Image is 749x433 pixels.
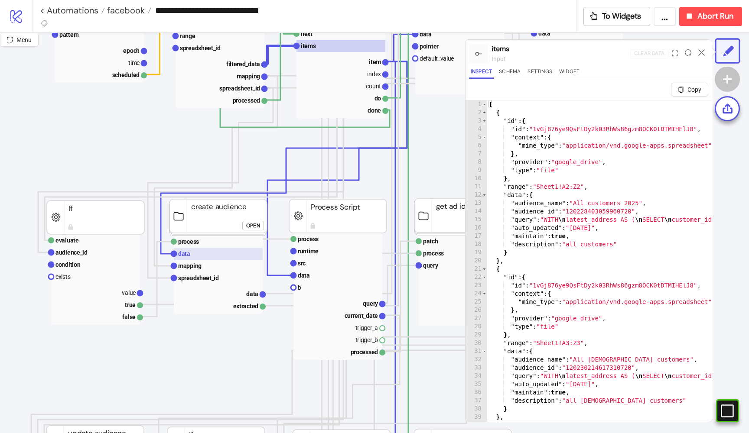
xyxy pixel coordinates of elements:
[466,174,487,183] div: 10
[423,250,444,257] text: process
[298,272,310,279] text: data
[466,273,487,281] div: 22
[178,262,202,269] text: mapping
[466,150,487,158] div: 7
[55,249,88,256] text: audience_id
[482,347,487,355] span: Toggle code folding, rows 31 through 38
[178,238,199,245] text: process
[466,224,487,232] div: 16
[466,323,487,331] div: 28
[367,71,381,78] text: index
[55,237,79,244] text: evaluate
[466,125,487,133] div: 4
[423,262,439,269] text: query
[497,67,522,79] button: Schema
[345,312,378,319] text: current_date
[40,6,105,15] a: < Automations
[466,298,487,306] div: 25
[466,405,487,413] div: 38
[482,191,487,199] span: Toggle code folding, rows 12 through 19
[583,7,651,26] button: To Widgets
[679,7,742,26] button: Abort Run
[482,421,487,430] span: Toggle code folding, rows 40 through 58
[678,87,684,93] span: copy
[366,83,381,90] text: count
[482,100,487,109] span: Toggle code folding, rows 1 through 154
[697,11,733,21] span: Abort Run
[466,314,487,323] div: 27
[178,275,219,281] text: spreadsheet_id
[466,380,487,388] div: 35
[466,306,487,314] div: 26
[672,50,678,56] span: expand
[122,289,136,296] text: value
[466,257,487,265] div: 20
[526,67,554,79] button: Settings
[654,7,676,26] button: ...
[246,291,258,297] text: data
[420,43,439,50] text: pointer
[105,5,145,16] span: facebook
[466,347,487,355] div: 31
[466,117,487,125] div: 3
[557,67,581,79] button: Widget
[466,397,487,405] div: 37
[298,248,319,255] text: runtime
[7,37,13,43] span: radius-bottomright
[180,32,195,39] text: range
[16,36,32,43] span: Menu
[466,331,487,339] div: 29
[105,6,151,15] a: facebook
[687,86,701,93] span: Copy
[226,61,260,68] text: filtered_data
[466,413,487,421] div: 39
[482,265,487,273] span: Toggle code folding, rows 21 through 39
[466,183,487,191] div: 11
[466,216,487,224] div: 15
[466,191,487,199] div: 12
[423,238,438,245] text: patch
[466,100,487,109] div: 1
[178,250,190,257] text: data
[219,85,260,92] text: spreadsheet_id
[369,58,381,65] text: item
[482,273,487,281] span: Toggle code folding, rows 22 through 29
[466,133,487,142] div: 5
[482,133,487,142] span: Toggle code folding, rows 5 through 7
[671,83,708,97] button: Copy
[55,261,81,268] text: condition
[237,73,260,80] text: mapping
[466,249,487,257] div: 19
[466,142,487,150] div: 6
[466,281,487,290] div: 23
[469,67,494,79] button: Inspect
[466,265,487,273] div: 21
[466,158,487,166] div: 8
[466,388,487,397] div: 36
[466,355,487,364] div: 32
[123,47,140,54] text: epoch
[180,45,221,52] text: spreadsheet_id
[301,42,316,49] text: items
[420,55,454,62] text: default_value
[482,109,487,117] span: Toggle code folding, rows 2 through 20
[298,284,301,291] text: b
[420,31,432,38] text: data
[363,300,378,307] text: query
[466,421,487,430] div: 40
[55,273,71,280] text: exists
[301,30,313,37] text: next
[466,207,487,216] div: 14
[466,109,487,117] div: 2
[538,30,550,37] text: data
[466,166,487,174] div: 9
[246,221,260,231] div: Open
[466,240,487,249] div: 18
[466,290,487,298] div: 24
[242,221,264,230] button: Open
[466,339,487,347] div: 30
[59,31,79,38] text: pattern
[466,232,487,240] div: 17
[482,290,487,298] span: Toggle code folding, rows 24 through 26
[466,364,487,372] div: 33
